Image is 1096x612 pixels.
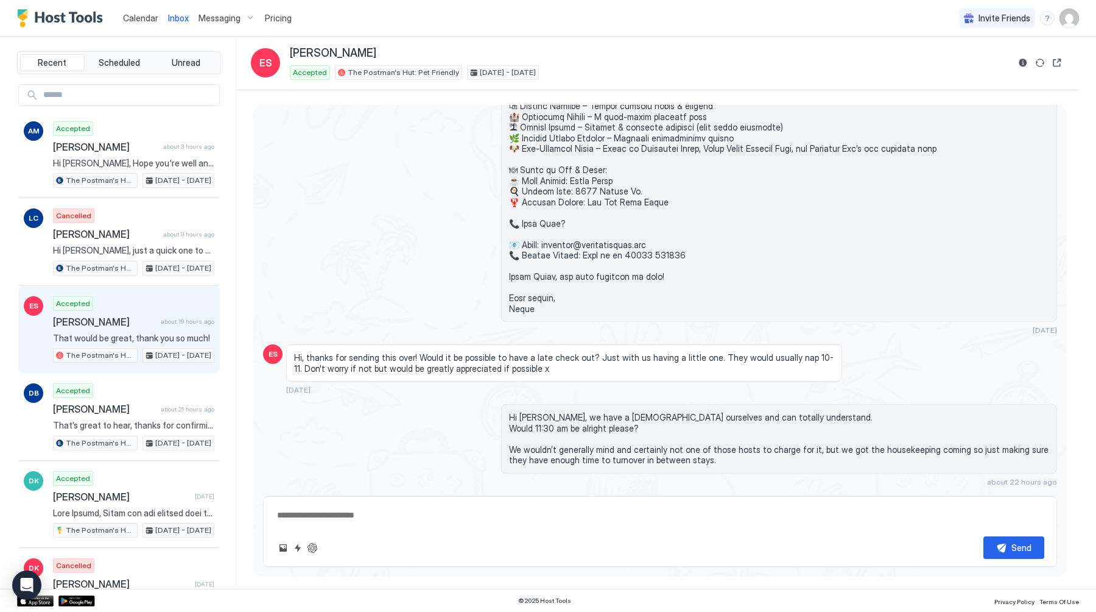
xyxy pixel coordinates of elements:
span: [PERSON_NAME] [290,46,376,60]
button: Sync reservation [1033,55,1047,70]
span: Pricing [265,13,292,24]
span: Accepted [56,123,90,134]
span: Cancelled [56,560,91,571]
span: Lore Ipsumd, Sitam con adi elitsed doei te - in’ut laboreetd ma aliq eni! 😊 🔑 Admin-ve qu nostr e... [53,508,214,519]
button: Unread [153,54,218,71]
span: [DATE] - [DATE] [155,350,211,361]
span: DK [29,475,39,486]
div: Open Intercom Messenger [12,571,41,600]
a: Google Play Store [58,596,95,607]
span: Inbox [168,13,189,23]
span: [PERSON_NAME] [53,491,190,503]
span: about 19 hours ago [161,318,214,326]
span: AM [28,126,40,137]
a: Calendar [123,12,158,24]
div: tab-group [17,51,221,74]
span: ES [269,349,278,360]
span: [DATE] [195,580,214,588]
button: Quick reply [290,541,305,555]
span: The Postman's Hut: Pet Friendly [348,67,459,78]
span: [PERSON_NAME] [53,316,156,328]
span: That’s great to hear, thanks for confirming. Are you happy with everything? Please let us know if... [53,420,214,431]
span: Hi [PERSON_NAME], just a quick one to say thanks for considering our holiday let – saw you’ve can... [53,245,214,256]
button: Upload image [276,541,290,555]
span: Calendar [123,13,158,23]
span: The Postman's Hut: Pet Friendly [66,263,135,274]
span: DK [29,563,39,574]
button: Send [983,536,1044,559]
button: Open reservation [1050,55,1064,70]
span: [PERSON_NAME] [53,403,156,415]
span: Hi [PERSON_NAME], we have a [DEMOGRAPHIC_DATA] ourselves and can totally understand. Would 11:30 ... [509,412,1049,466]
span: Invite Friends [978,13,1030,24]
span: The Postman's Hut: Pet Friendly [66,525,135,536]
a: Terms Of Use [1039,594,1079,607]
a: Privacy Policy [994,594,1035,607]
span: ES [259,55,272,70]
span: Scheduled [99,57,140,68]
a: App Store [17,596,54,607]
span: Messaging [198,13,241,24]
span: Hi, thanks for sending this over! Would it be possible to have a late check out? Just with us hav... [294,352,834,374]
span: The Postman's Hut: Pet Friendly [66,350,135,361]
span: Accepted [56,385,90,396]
span: Cancelled [56,210,91,221]
span: about 22 hours ago [987,477,1057,486]
span: ES [29,301,38,311]
span: [DATE] [1033,326,1057,335]
a: Inbox [168,12,189,24]
button: ChatGPT Auto Reply [305,541,320,555]
span: Recent [38,57,66,68]
span: about 3 hours ago [163,143,214,151]
span: [DATE] - [DATE] [155,175,211,186]
span: The Postman's Hut: Pet Friendly [66,438,135,449]
span: Hi [PERSON_NAME], Hope you're well and all good after your stay with us. We’d be so grateful if y... [53,158,214,169]
span: Privacy Policy [994,598,1035,605]
span: [DATE] - [DATE] [155,525,211,536]
button: Reservation information [1016,55,1030,70]
span: [DATE] - [DATE] [155,263,211,274]
span: Accepted [56,473,90,484]
button: Recent [20,54,85,71]
span: Unread [172,57,200,68]
span: about 9 hours ago [163,230,214,238]
span: The Postman's Hut: Pet Friendly [66,175,135,186]
span: Accepted [293,67,327,78]
span: [PERSON_NAME] [53,578,190,590]
span: DB [29,388,39,399]
span: [DATE] [286,385,311,394]
div: User profile [1059,9,1079,28]
span: about 21 hours ago [161,405,214,413]
input: Input Field [38,85,219,105]
div: menu [1040,11,1055,26]
span: [DATE] - [DATE] [155,438,211,449]
span: LC [29,213,38,224]
a: Host Tools Logo [17,9,108,27]
span: © 2025 Host Tools [518,597,571,605]
span: [DATE] [195,493,214,500]
span: [PERSON_NAME] [53,141,158,153]
span: That would be great, thank you so much! [53,333,214,344]
span: Accepted [56,298,90,309]
span: [PERSON_NAME] [53,228,158,240]
div: Send [1011,541,1031,554]
span: Terms Of Use [1039,598,1079,605]
span: [DATE] - [DATE] [480,67,536,78]
button: Scheduled [87,54,152,71]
